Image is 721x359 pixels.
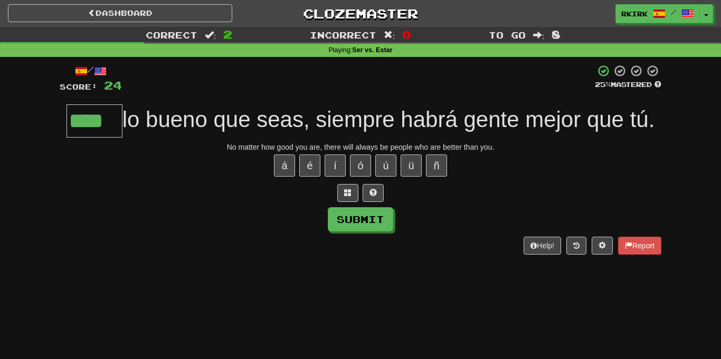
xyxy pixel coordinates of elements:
span: Score: [60,82,98,91]
span: : [533,31,545,40]
span: : [205,31,216,40]
span: To go [489,30,526,40]
button: ü [401,154,422,177]
span: Incorrect [310,30,376,40]
span: rkirk [621,9,648,18]
span: / [671,8,676,16]
span: 24 [104,79,122,92]
span: 0 [402,28,411,41]
button: í [325,154,346,177]
a: rkirk / [615,4,700,23]
div: / [60,64,122,77]
button: Switch sentence to multiple choice alt+p [337,184,358,202]
span: : [384,31,395,40]
strong: Ser vs. Estar [352,46,392,54]
a: Clozemaster [248,4,472,23]
button: ó [350,154,371,177]
span: Correct [146,30,197,40]
div: No matter how good you are, there will always be people who are better than you. [60,142,661,152]
a: Dashboard [8,4,232,22]
button: Submit [328,207,393,231]
span: 25 % [595,80,611,89]
button: Single letter hint - you only get 1 per sentence and score half the points! alt+h [363,184,384,202]
span: 2 [223,28,232,41]
button: á [274,154,295,177]
span: lo bueno que seas, siempre habrá gente mejor que tú. [122,107,655,132]
button: ñ [426,154,447,177]
button: ú [375,154,396,177]
button: é [299,154,320,177]
button: Round history (alt+y) [566,237,586,255]
button: Help! [524,237,561,255]
span: 8 [552,28,561,41]
button: Report [618,237,661,255]
div: Mastered [595,80,661,90]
